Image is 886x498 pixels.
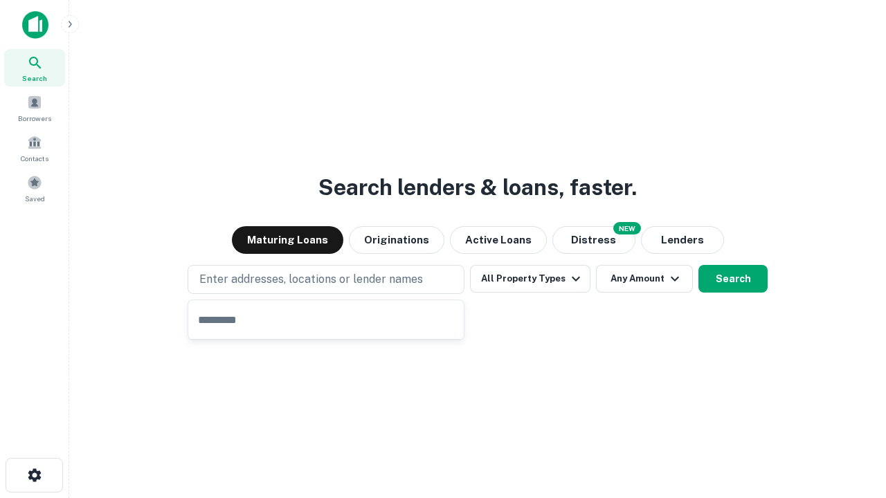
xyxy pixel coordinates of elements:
div: NEW [613,222,641,234]
span: Borrowers [18,113,51,124]
button: Search [698,265,768,293]
p: Enter addresses, locations or lender names [199,271,423,288]
a: Borrowers [4,89,65,127]
iframe: Chat Widget [817,387,886,454]
button: All Property Types [470,265,590,293]
button: Originations [349,226,444,254]
button: Enter addresses, locations or lender names [188,265,464,294]
button: Lenders [641,226,724,254]
a: Search [4,49,65,86]
h3: Search lenders & loans, faster. [318,171,637,204]
span: Contacts [21,153,48,164]
a: Saved [4,169,65,207]
a: Contacts [4,129,65,167]
button: Maturing Loans [232,226,343,254]
button: Active Loans [450,226,547,254]
button: Search distressed loans with lien and other non-mortgage details. [552,226,635,254]
span: Saved [25,193,45,204]
button: Any Amount [596,265,693,293]
img: capitalize-icon.png [22,11,48,39]
span: Search [22,73,47,84]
